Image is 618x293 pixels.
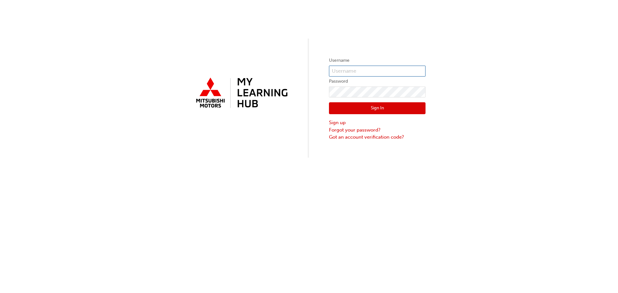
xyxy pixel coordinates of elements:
label: Password [329,78,426,85]
img: mmal [192,75,289,112]
a: Got an account verification code? [329,133,426,141]
label: Username [329,57,426,64]
button: Sign In [329,102,426,114]
a: Sign up [329,119,426,126]
input: Username [329,66,426,77]
a: Forgot your password? [329,126,426,134]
